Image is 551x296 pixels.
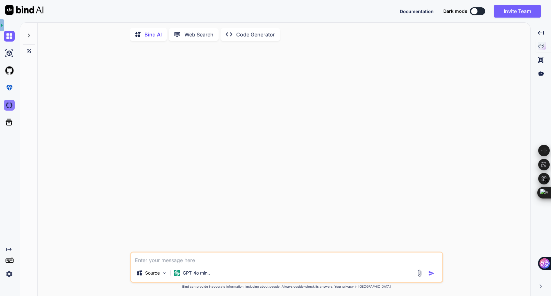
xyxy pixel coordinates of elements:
img: GPT-4o mini [174,270,180,276]
img: icon [428,270,435,277]
p: Bind AI [144,31,162,38]
p: Source [145,270,160,276]
button: Documentation [400,8,434,15]
p: GPT-4o min.. [183,270,210,276]
img: Bind AI [5,5,43,15]
p: Bind can provide inaccurate information, including about people. Always double-check its answers.... [130,284,443,289]
img: settings [4,269,15,279]
p: Web Search [184,31,213,38]
img: attachment [416,269,423,277]
span: Dark mode [443,8,467,14]
img: ai-studio [4,48,15,59]
img: premium [4,82,15,93]
button: Invite Team [494,5,541,18]
img: githubLight [4,65,15,76]
img: chat [4,31,15,42]
img: darkCloudIdeIcon [4,100,15,111]
img: Pick Models [162,270,167,276]
p: Code Generator [236,31,275,38]
span: Documentation [400,9,434,14]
